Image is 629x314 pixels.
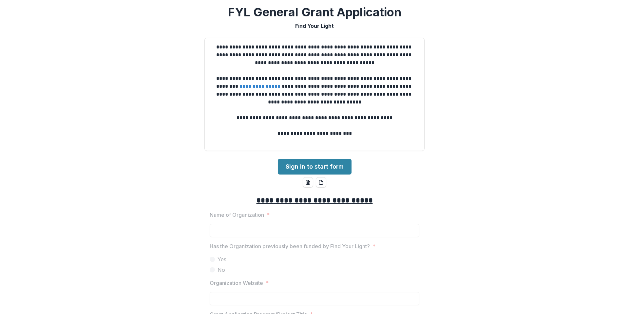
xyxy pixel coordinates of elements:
[210,279,263,287] p: Organization Website
[278,159,352,175] a: Sign in to start form
[303,177,313,188] button: word-download
[210,211,264,219] p: Name of Organization
[316,177,326,188] button: pdf-download
[218,266,225,274] span: No
[218,255,226,263] span: Yes
[228,5,401,19] h2: FYL General Grant Application
[295,22,334,30] p: Find Your Light
[210,242,370,250] p: Has the Organization previously been funded by Find Your Light?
